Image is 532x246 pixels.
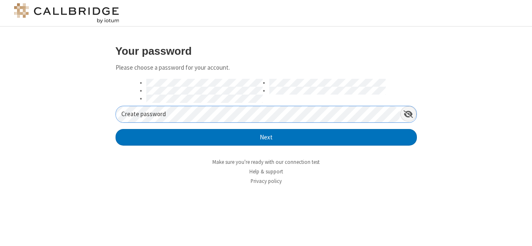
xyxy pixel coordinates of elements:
[249,168,283,175] a: Help & support
[400,106,416,122] div: Show password
[251,178,282,185] a: Privacy policy
[116,129,417,146] button: Next
[116,63,417,73] p: Please choose a password for your account.
[116,45,417,57] h3: Your password
[12,3,121,23] img: logo@2x.png
[212,158,320,166] a: Make sure you're ready with our connection test
[116,106,401,122] input: Create password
